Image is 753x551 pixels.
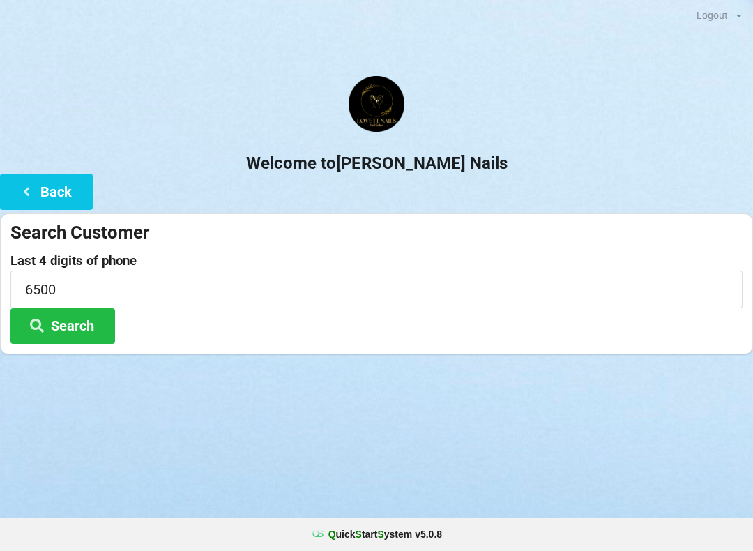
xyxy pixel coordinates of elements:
div: Search Customer [10,221,743,244]
img: Lovett1.png [349,76,404,132]
input: 0000 [10,271,743,308]
img: favicon.ico [311,527,325,541]
span: S [377,529,383,540]
b: uick tart ystem v 5.0.8 [328,527,442,541]
span: Q [328,529,336,540]
label: Last 4 digits of phone [10,254,743,268]
div: Logout [697,10,728,20]
span: S [356,529,362,540]
button: Search [10,308,115,344]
